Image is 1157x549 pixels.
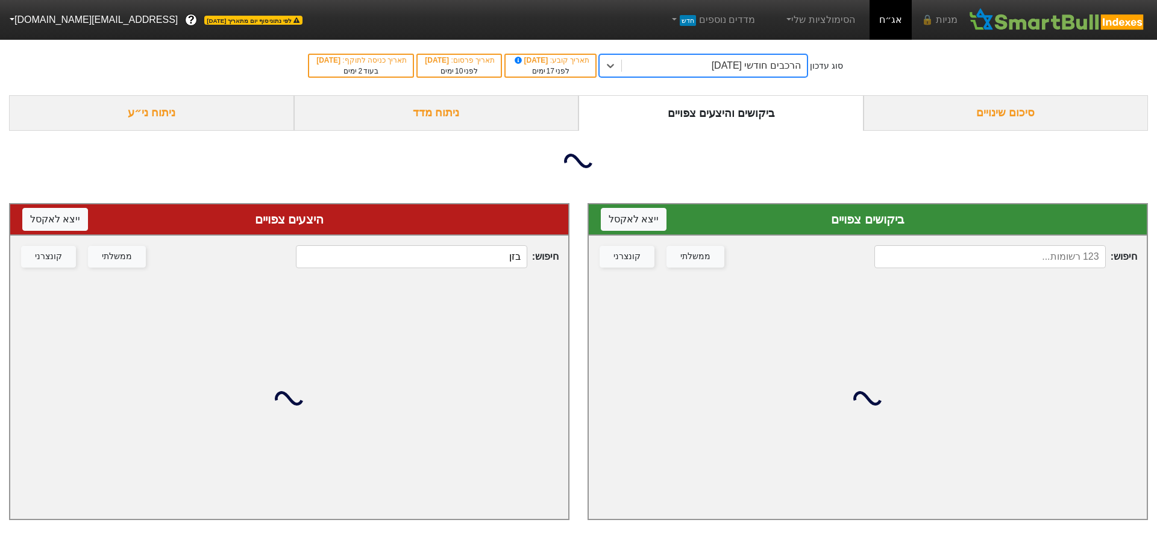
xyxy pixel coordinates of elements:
span: [DATE] [513,56,550,64]
img: SmartBull [967,8,1147,32]
span: חיפוש : [296,245,559,268]
div: קונצרני [613,250,641,263]
button: ייצא לאקסל [22,208,88,231]
div: ביקושים צפויים [601,210,1135,228]
span: לפי נתוני סוף יום מתאריך [DATE] [204,16,302,25]
span: 10 [455,67,463,75]
img: loading... [564,146,593,175]
a: הסימולציות שלי [779,8,860,32]
button: קונצרני [21,246,76,268]
img: loading... [853,384,882,413]
span: ? [188,12,195,28]
div: סיכום שינויים [864,95,1149,131]
button: ממשלתי [666,246,724,268]
div: לפני ימים [424,66,495,77]
span: חדש [680,15,696,26]
div: ניתוח ני״ע [9,95,294,131]
div: בעוד ימים [315,66,407,77]
img: loading... [275,384,304,413]
a: מדדים נוספיםחדש [664,8,760,32]
div: תאריך כניסה לתוקף : [315,55,407,66]
div: היצעים צפויים [22,210,556,228]
div: ממשלתי [102,250,132,263]
span: חיפוש : [874,245,1137,268]
div: קונצרני [35,250,62,263]
input: 450 רשומות... [296,245,527,268]
span: [DATE] [316,56,342,64]
span: 2 [358,67,362,75]
div: סוג עדכון [810,60,843,72]
div: הרכבים חודשי [DATE] [712,58,801,73]
div: תאריך קובע : [512,55,589,66]
span: [DATE] [425,56,451,64]
div: לפני ימים [512,66,589,77]
div: ביקושים והיצעים צפויים [578,95,864,131]
button: ממשלתי [88,246,146,268]
div: ממשלתי [680,250,710,263]
input: 123 רשומות... [874,245,1106,268]
span: 17 [547,67,554,75]
div: תאריך פרסום : [424,55,495,66]
button: קונצרני [600,246,654,268]
div: ניתוח מדד [294,95,579,131]
button: ייצא לאקסל [601,208,666,231]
